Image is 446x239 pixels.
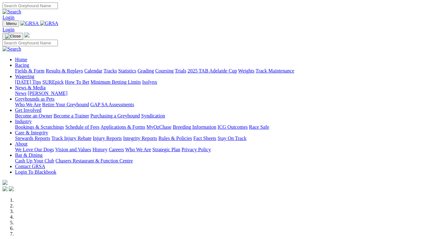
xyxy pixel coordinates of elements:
[141,113,165,118] a: Syndication
[158,136,192,141] a: Rules & Policies
[109,147,124,152] a: Careers
[249,124,269,130] a: Race Safe
[92,147,107,152] a: History
[15,91,26,96] a: News
[125,147,151,152] a: Who We Are
[3,180,8,185] img: logo-grsa-white.png
[15,124,443,130] div: Industry
[238,68,254,73] a: Weights
[15,169,56,175] a: Login To Blackbook
[54,113,89,118] a: Become a Trainer
[100,124,145,130] a: Applications & Forms
[46,68,83,73] a: Results & Replays
[15,62,29,68] a: Racing
[146,124,172,130] a: MyOzChase
[15,68,443,74] div: Racing
[3,40,58,46] input: Search
[55,147,91,152] a: Vision and Values
[155,68,174,73] a: Coursing
[218,124,248,130] a: ICG Outcomes
[15,158,54,163] a: Cash Up Your Club
[65,79,90,85] a: How To Bet
[142,79,157,85] a: Isolynx
[138,68,154,73] a: Grading
[42,102,89,107] a: Retire Your Greyhound
[15,91,443,96] div: News & Media
[3,9,21,15] img: Search
[15,57,27,62] a: Home
[15,79,41,85] a: [DATE] Tips
[28,91,67,96] a: [PERSON_NAME]
[187,68,237,73] a: 2025 TAB Adelaide Cup
[51,136,91,141] a: Track Injury Rebate
[15,113,52,118] a: Become an Owner
[9,186,14,191] img: twitter.svg
[6,21,17,26] span: Menu
[173,124,216,130] a: Breeding Information
[3,15,14,20] a: Login
[218,136,246,141] a: Stay On Track
[5,34,21,39] img: Close
[15,147,443,152] div: About
[24,32,29,37] img: logo-grsa-white.png
[15,119,32,124] a: Industry
[104,68,117,73] a: Tracks
[40,21,59,26] img: GRSA
[15,79,443,85] div: Wagering
[15,136,443,141] div: Care & Integrity
[3,33,23,40] button: Toggle navigation
[3,27,14,32] a: Login
[15,136,50,141] a: Stewards Reports
[20,21,39,26] img: GRSA
[15,85,46,90] a: News & Media
[182,147,211,152] a: Privacy Policy
[90,102,134,107] a: GAP SA Assessments
[152,147,180,152] a: Strategic Plan
[15,68,44,73] a: Fields & Form
[175,68,186,73] a: Trials
[3,186,8,191] img: facebook.svg
[256,68,294,73] a: Track Maintenance
[90,113,140,118] a: Purchasing a Greyhound
[118,68,136,73] a: Statistics
[15,102,443,107] div: Greyhounds as Pets
[15,152,43,158] a: Bar & Dining
[15,124,64,130] a: Bookings & Scratchings
[15,147,54,152] a: We Love Our Dogs
[15,107,41,113] a: Get Involved
[55,158,133,163] a: Chasers Restaurant & Function Centre
[193,136,216,141] a: Fact Sheets
[3,46,21,52] img: Search
[93,136,122,141] a: Injury Reports
[15,74,34,79] a: Wagering
[15,113,443,119] div: Get Involved
[42,79,64,85] a: SUREpick
[15,141,28,147] a: About
[90,79,141,85] a: Minimum Betting Limits
[15,102,41,107] a: Who We Are
[3,20,19,27] button: Toggle navigation
[15,96,54,102] a: Greyhounds as Pets
[15,130,48,135] a: Care & Integrity
[3,2,58,9] input: Search
[15,164,45,169] a: Contact GRSA
[123,136,157,141] a: Integrity Reports
[15,158,443,164] div: Bar & Dining
[84,68,102,73] a: Calendar
[65,124,99,130] a: Schedule of Fees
